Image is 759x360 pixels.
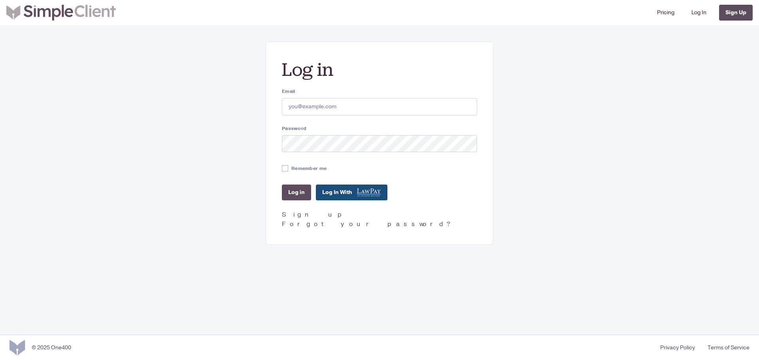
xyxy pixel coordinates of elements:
[688,3,710,22] a: Log In
[316,185,387,200] a: Log In With
[282,220,453,228] a: Forgot your password?
[291,165,327,172] label: Remember me
[719,5,753,21] a: Sign Up
[654,343,701,352] a: Privacy Policy
[282,185,311,200] input: Log in
[701,343,750,352] a: Terms of Service
[32,343,71,352] div: © 2025 One400
[282,210,346,219] a: Sign up
[282,88,477,95] label: Email
[282,125,477,132] label: Password
[654,3,678,22] a: Pricing
[282,98,477,115] input: you@example.com
[282,58,477,81] h2: Log in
